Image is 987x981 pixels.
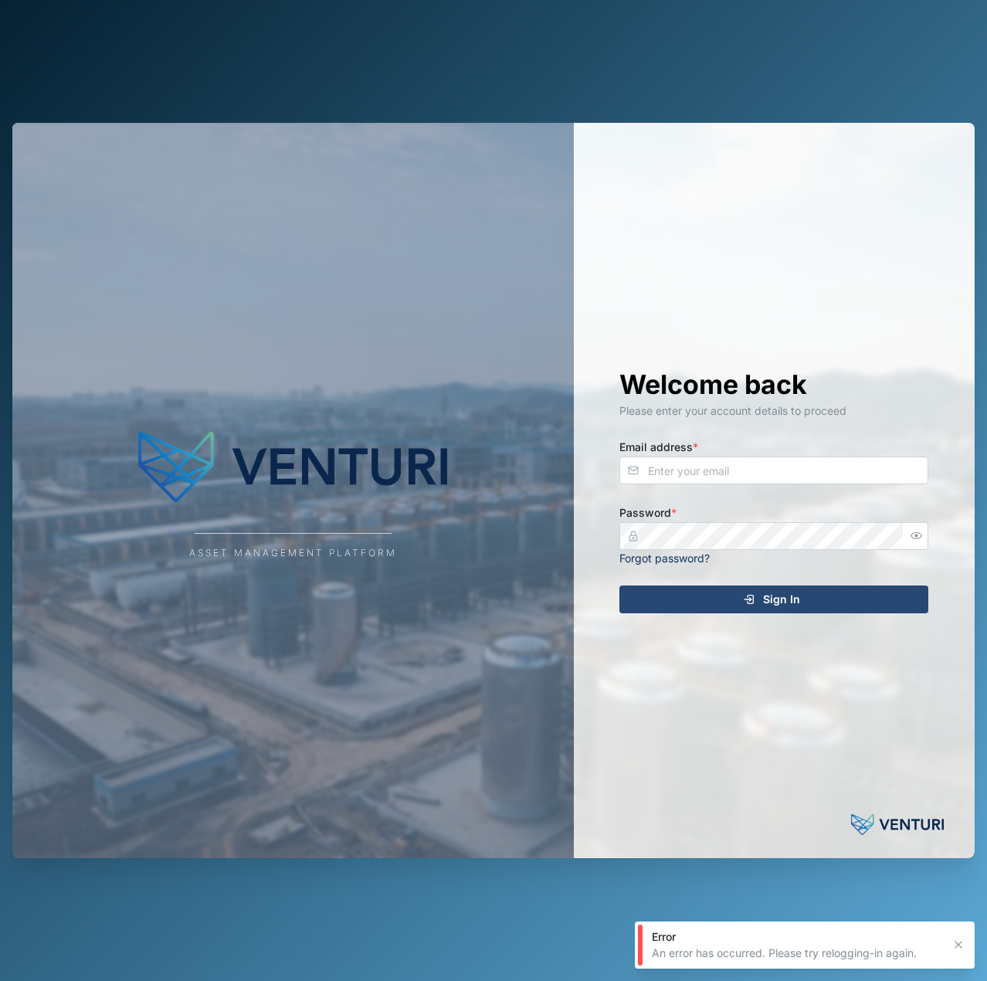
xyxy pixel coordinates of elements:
[619,439,698,456] label: Email address
[619,368,928,402] h1: Welcome back
[189,546,397,561] div: Asset Management Platform
[851,809,944,840] img: Powered by: Venturi
[652,945,942,961] div: An error has occurred. Please try relogging-in again.
[619,504,677,521] label: Password
[619,402,928,419] div: Please enter your account details to proceed
[652,929,942,945] div: Error
[763,586,800,613] span: Sign In
[138,420,447,513] img: Company Logo
[619,552,710,565] a: Forgot password?
[619,586,928,613] button: Sign In
[619,457,928,484] input: Enter your email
